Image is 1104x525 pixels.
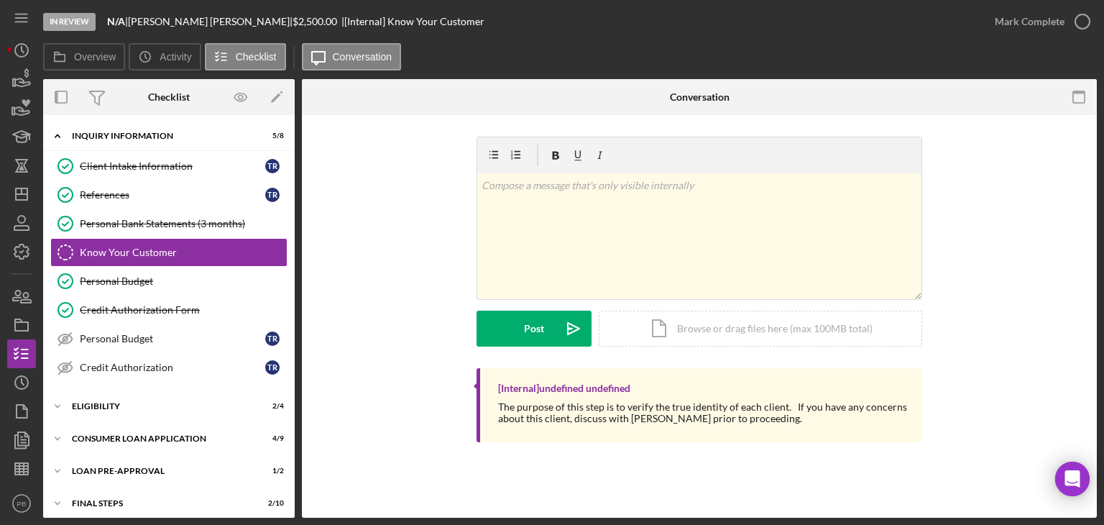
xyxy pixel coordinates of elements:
[129,43,201,70] button: Activity
[128,16,293,27] div: [PERSON_NAME] [PERSON_NAME] |
[7,489,36,518] button: PB
[50,152,287,181] a: Client Intake Informationtr
[50,324,287,353] a: Personal Budgettr
[980,7,1097,36] button: Mark Complete
[265,360,280,375] div: t r
[258,132,284,140] div: 5 / 8
[80,304,287,316] div: Credit Authorization Form
[80,333,265,344] div: Personal Budget
[50,353,287,382] a: Credit Authorizationtr
[50,209,287,238] a: Personal Bank Statements (3 months)
[670,91,730,103] div: Conversation
[72,402,248,411] div: Eligibility
[74,51,116,63] label: Overview
[236,51,277,63] label: Checklist
[72,132,248,140] div: Inquiry Information
[498,383,630,394] div: [Internal] undefined undefined
[72,467,248,475] div: Loan Pre-Approval
[107,16,128,27] div: |
[498,401,908,424] div: The purpose of this step is to verify the true identity of each client. If you have any concerns ...
[333,51,392,63] label: Conversation
[293,16,341,27] div: $2,500.00
[341,16,484,27] div: | [Internal] Know Your Customer
[50,181,287,209] a: Referencestr
[258,499,284,508] div: 2 / 10
[1055,462,1090,496] div: Open Intercom Messenger
[80,189,265,201] div: References
[148,91,190,103] div: Checklist
[72,434,248,443] div: Consumer Loan Application
[50,238,287,267] a: Know Your Customer
[50,296,287,324] a: Credit Authorization Form
[265,159,280,173] div: t r
[50,267,287,296] a: Personal Budget
[160,51,191,63] label: Activity
[72,499,248,508] div: FINAL STEPS
[80,247,287,258] div: Know Your Customer
[524,311,544,347] div: Post
[258,434,284,443] div: 4 / 9
[43,43,125,70] button: Overview
[80,275,287,287] div: Personal Budget
[302,43,402,70] button: Conversation
[258,467,284,475] div: 1 / 2
[995,7,1064,36] div: Mark Complete
[80,362,265,373] div: Credit Authorization
[265,332,280,346] div: t r
[80,218,287,229] div: Personal Bank Statements (3 months)
[80,160,265,172] div: Client Intake Information
[477,311,592,347] button: Post
[107,15,125,27] b: N/A
[265,188,280,202] div: t r
[43,13,96,31] div: In Review
[17,500,27,508] text: PB
[258,402,284,411] div: 2 / 4
[205,43,286,70] button: Checklist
